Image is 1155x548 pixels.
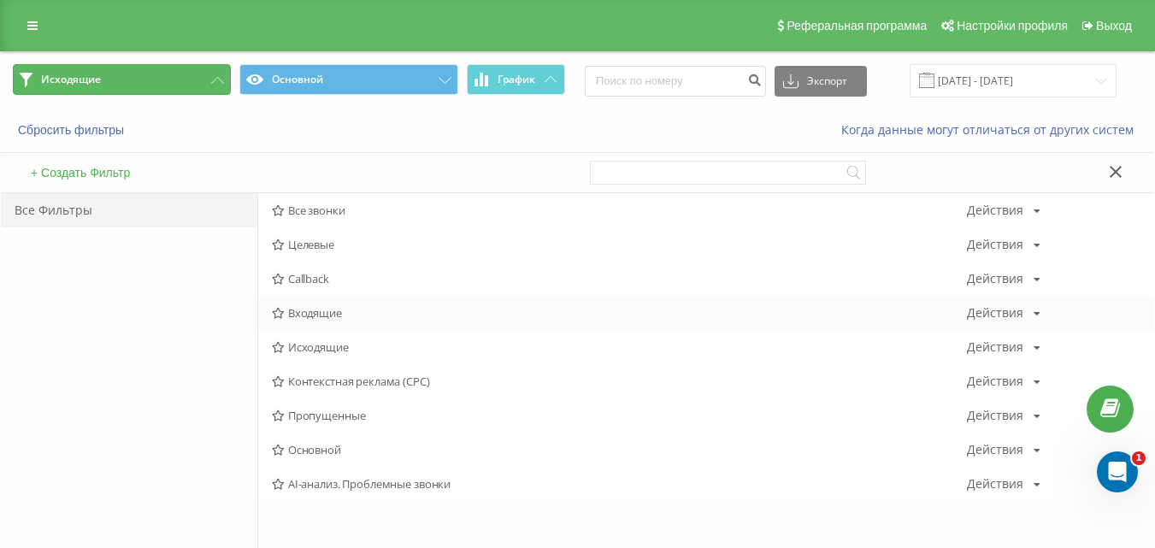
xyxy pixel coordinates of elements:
[967,341,1023,353] div: Действия
[272,239,967,250] span: Целевые
[498,74,535,85] span: График
[967,444,1023,456] div: Действия
[775,66,867,97] button: Экспорт
[467,64,565,95] button: График
[1,193,257,227] div: Все Фильтры
[1097,451,1138,492] iframe: Intercom live chat
[1132,451,1146,465] span: 1
[272,478,967,490] span: AI-анализ. Проблемные звонки
[272,307,967,319] span: Входящие
[272,444,967,456] span: Основной
[967,307,1023,319] div: Действия
[272,273,967,285] span: Callback
[272,341,967,353] span: Исходящие
[957,19,1068,32] span: Настройки профиля
[967,273,1023,285] div: Действия
[967,239,1023,250] div: Действия
[272,204,967,216] span: Все звонки
[239,64,457,95] button: Основной
[967,204,1023,216] div: Действия
[1104,164,1128,182] button: Закрыть
[272,410,967,421] span: Пропущенные
[967,375,1023,387] div: Действия
[585,66,766,97] input: Поиск по номеру
[26,165,135,180] button: + Создать Фильтр
[13,64,231,95] button: Исходящие
[272,375,967,387] span: Контекстная реклама (CPC)
[967,478,1023,490] div: Действия
[787,19,927,32] span: Реферальная программа
[841,121,1142,138] a: Когда данные могут отличаться от других систем
[1096,19,1132,32] span: Выход
[13,122,133,138] button: Сбросить фильтры
[967,410,1023,421] div: Действия
[41,73,101,86] span: Исходящие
